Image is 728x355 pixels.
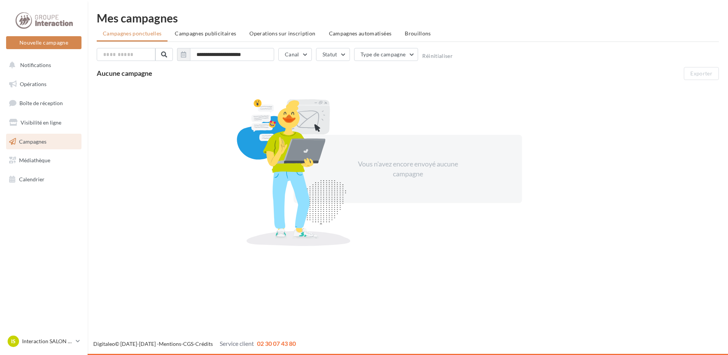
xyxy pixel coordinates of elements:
a: Digitaleo [93,341,115,347]
div: Vous n'avez encore envoyé aucune campagne [342,159,473,179]
span: Boîte de réception [19,100,63,106]
span: Notifications [20,62,51,68]
p: Interaction SALON DE PROVENCE [22,337,73,345]
span: Campagnes publicitaires [175,30,236,37]
a: Campagnes [5,134,83,150]
span: Campagnes automatisées [329,30,392,37]
span: Aucune campagne [97,69,152,77]
a: Médiathèque [5,152,83,168]
button: Canal [278,48,312,61]
span: Operations sur inscription [249,30,315,37]
span: IS [11,337,16,345]
span: © [DATE]-[DATE] - - - [93,341,296,347]
a: IS Interaction SALON DE PROVENCE [6,334,81,349]
button: Réinitialiser [422,53,453,59]
button: Notifications [5,57,80,73]
a: Crédits [195,341,213,347]
span: Service client [220,340,254,347]
span: Opérations [20,81,46,87]
a: Boîte de réception [5,95,83,111]
a: Calendrier [5,171,83,187]
button: Type de campagne [354,48,418,61]
button: Nouvelle campagne [6,36,81,49]
a: Mentions [159,341,181,347]
a: CGS [183,341,193,347]
span: Campagnes [19,138,46,144]
span: Médiathèque [19,157,50,163]
button: Exporter [684,67,719,80]
span: 02 30 07 43 80 [257,340,296,347]
a: Visibilité en ligne [5,115,83,131]
span: Visibilité en ligne [21,119,61,126]
span: Brouillons [405,30,431,37]
span: Calendrier [19,176,45,182]
button: Statut [316,48,350,61]
div: Mes campagnes [97,12,719,24]
a: Opérations [5,76,83,92]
